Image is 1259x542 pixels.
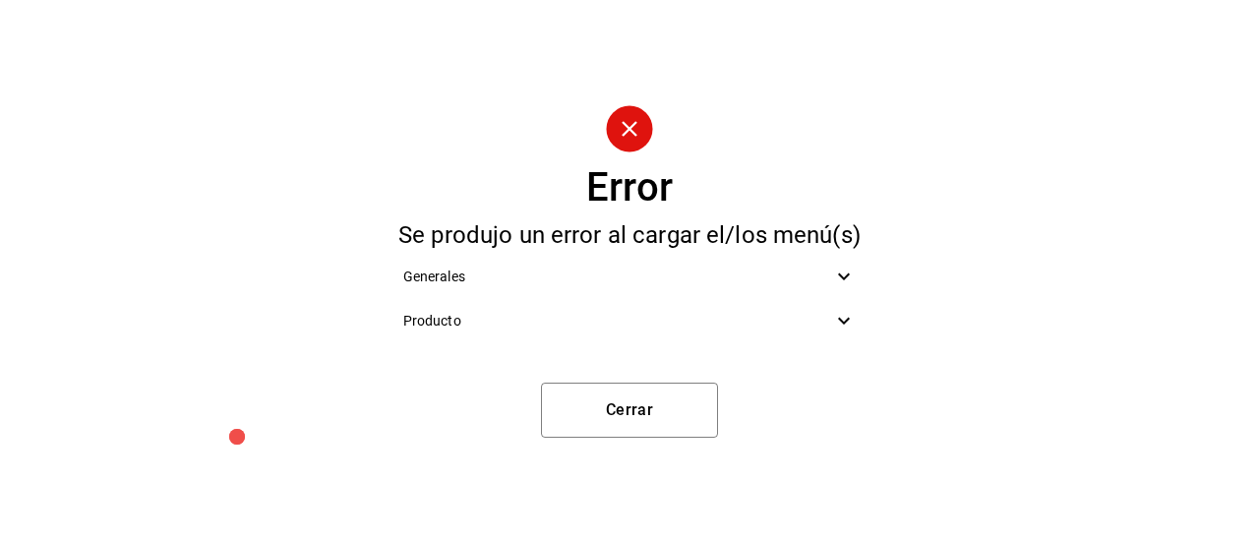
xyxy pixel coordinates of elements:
div: Error [586,168,673,208]
button: Cerrar [541,383,718,438]
span: Generales [403,267,833,287]
div: Generales [388,255,872,299]
div: Se produjo un error al cargar el/los menú(s) [388,223,872,247]
div: Producto [388,299,872,343]
span: Producto [403,311,833,331]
